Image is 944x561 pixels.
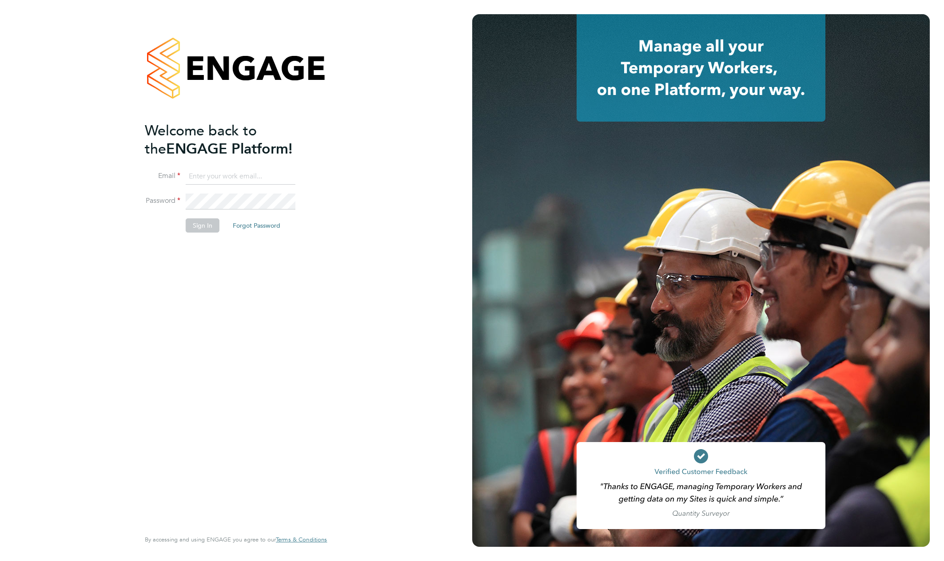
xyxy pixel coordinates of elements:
[145,122,318,158] h2: ENGAGE Platform!
[276,536,327,543] span: Terms & Conditions
[145,171,180,181] label: Email
[145,196,180,205] label: Password
[276,536,327,543] a: Terms & Conditions
[226,218,287,233] button: Forgot Password
[186,218,219,233] button: Sign In
[186,169,295,185] input: Enter your work email...
[145,536,327,543] span: By accessing and using ENGAGE you agree to our
[145,122,257,158] span: Welcome back to the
